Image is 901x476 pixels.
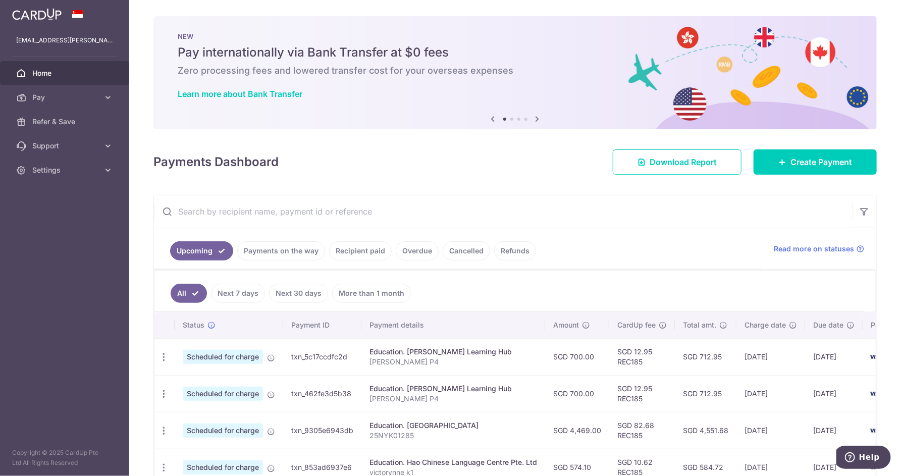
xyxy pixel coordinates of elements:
[369,457,537,467] div: Education. Hao Chinese Language Centre Pte. Ltd
[283,412,361,449] td: txn_9305e6943db
[32,117,99,127] span: Refer & Save
[553,320,579,330] span: Amount
[32,141,99,151] span: Support
[178,44,853,61] h5: Pay internationally via Bank Transfer at $0 fees
[269,284,328,303] a: Next 30 days
[805,412,863,449] td: [DATE]
[754,149,877,175] a: Create Payment
[805,338,863,375] td: [DATE]
[443,241,490,260] a: Cancelled
[153,153,279,171] h4: Payments Dashboard
[178,32,853,40] p: NEW
[836,446,891,471] iframe: Opens a widget where you can find more information
[178,65,853,77] h6: Zero processing fees and lowered transfer cost for your overseas expenses
[613,149,741,175] a: Download Report
[805,375,863,412] td: [DATE]
[237,241,325,260] a: Payments on the way
[283,338,361,375] td: txn_5c17ccdfc2d
[774,244,854,254] span: Read more on statuses
[283,375,361,412] td: txn_462fe3d5b38
[369,347,537,357] div: Education. [PERSON_NAME] Learning Hub
[790,156,852,168] span: Create Payment
[154,195,852,228] input: Search by recipient name, payment id or reference
[736,375,805,412] td: [DATE]
[396,241,439,260] a: Overdue
[171,284,207,303] a: All
[332,284,411,303] a: More than 1 month
[361,312,545,338] th: Payment details
[609,375,675,412] td: SGD 12.95 REC185
[617,320,656,330] span: CardUp fee
[12,8,62,20] img: CardUp
[675,338,736,375] td: SGD 712.95
[609,412,675,449] td: SGD 82.68 REC185
[32,165,99,175] span: Settings
[675,412,736,449] td: SGD 4,551.68
[369,357,537,367] p: [PERSON_NAME] P4
[736,412,805,449] td: [DATE]
[369,394,537,404] p: [PERSON_NAME] P4
[16,35,113,45] p: [EMAIL_ADDRESS][PERSON_NAME][DOMAIN_NAME]
[369,431,537,441] p: 25NYK01285
[545,338,609,375] td: SGD 700.00
[369,384,537,394] div: Education. [PERSON_NAME] Learning Hub
[32,92,99,102] span: Pay
[866,351,886,363] img: Bank Card
[32,68,99,78] span: Home
[178,89,302,99] a: Learn more about Bank Transfer
[183,320,204,330] span: Status
[609,338,675,375] td: SGD 12.95 REC185
[774,244,864,254] a: Read more on statuses
[170,241,233,260] a: Upcoming
[183,424,263,438] span: Scheduled for charge
[650,156,717,168] span: Download Report
[736,338,805,375] td: [DATE]
[183,460,263,474] span: Scheduled for charge
[866,425,886,437] img: Bank Card
[329,241,392,260] a: Recipient paid
[545,375,609,412] td: SGD 700.00
[675,375,736,412] td: SGD 712.95
[283,312,361,338] th: Payment ID
[153,16,877,129] img: Bank transfer banner
[866,388,886,400] img: Bank Card
[183,387,263,401] span: Scheduled for charge
[211,284,265,303] a: Next 7 days
[545,412,609,449] td: SGD 4,469.00
[183,350,263,364] span: Scheduled for charge
[745,320,786,330] span: Charge date
[369,420,537,431] div: Education. [GEOGRAPHIC_DATA]
[494,241,536,260] a: Refunds
[683,320,716,330] span: Total amt.
[813,320,843,330] span: Due date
